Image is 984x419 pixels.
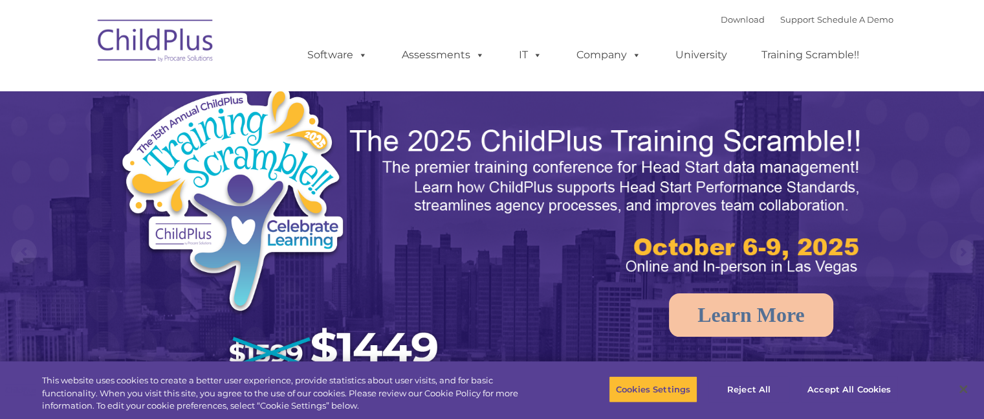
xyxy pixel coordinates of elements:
[42,374,541,413] div: This website uses cookies to create a better user experience, provide statistics about user visit...
[389,42,497,68] a: Assessments
[180,85,219,95] span: Last name
[949,375,978,403] button: Close
[708,376,789,403] button: Reject All
[669,293,833,337] a: Learn More
[180,139,235,148] span: Phone number
[91,10,221,75] img: ChildPlus by Procare Solutions
[800,376,898,403] button: Accept All Cookies
[780,14,815,25] a: Support
[749,42,872,68] a: Training Scramble!!
[506,42,555,68] a: IT
[662,42,740,68] a: University
[721,14,893,25] font: |
[294,42,380,68] a: Software
[563,42,654,68] a: Company
[721,14,765,25] a: Download
[609,376,697,403] button: Cookies Settings
[817,14,893,25] a: Schedule A Demo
